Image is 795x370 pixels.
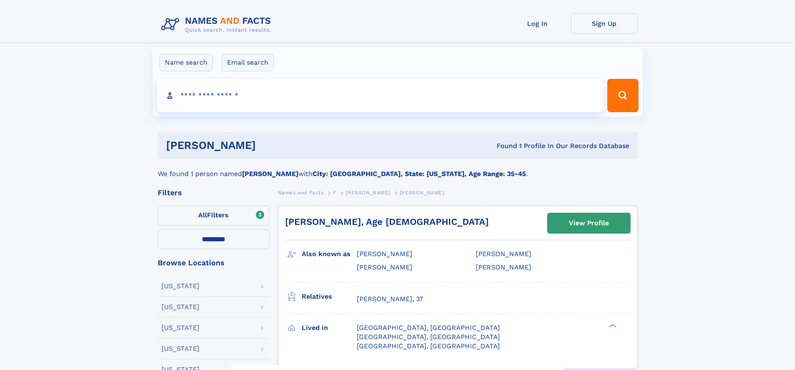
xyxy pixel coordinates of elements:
div: [US_STATE] [162,304,199,310]
label: Filters [158,206,270,226]
div: Found 1 Profile In Our Records Database [376,141,629,151]
input: search input [157,79,604,112]
h3: Also known as [302,247,357,261]
span: [PERSON_NAME] [476,263,531,271]
span: [PERSON_NAME] [357,250,412,258]
span: [PERSON_NAME] [476,250,531,258]
div: ❯ [607,323,617,328]
div: [US_STATE] [162,325,199,331]
span: [PERSON_NAME] [400,190,444,196]
a: F [333,187,336,198]
label: Email search [222,54,274,71]
a: [PERSON_NAME], 37 [357,294,423,304]
a: Names and Facts [278,187,324,198]
div: Filters [158,189,270,196]
b: [PERSON_NAME] [242,170,298,178]
a: [PERSON_NAME], Age [DEMOGRAPHIC_DATA] [285,216,489,227]
div: Browse Locations [158,259,270,267]
button: Search Button [607,79,638,112]
img: Logo Names and Facts [158,13,278,36]
h1: [PERSON_NAME] [166,140,376,151]
span: [PERSON_NAME] [346,190,390,196]
a: Sign Up [571,13,638,34]
h3: Relatives [302,289,357,304]
span: [GEOGRAPHIC_DATA], [GEOGRAPHIC_DATA] [357,333,500,341]
a: [PERSON_NAME] [346,187,390,198]
div: [US_STATE] [162,283,199,289]
div: We found 1 person named with . [158,159,638,179]
a: View Profile [548,213,630,233]
span: F [333,190,336,196]
label: Name search [159,54,213,71]
b: City: [GEOGRAPHIC_DATA], State: [US_STATE], Age Range: 35-45 [313,170,526,178]
span: [GEOGRAPHIC_DATA], [GEOGRAPHIC_DATA] [357,324,500,332]
span: [PERSON_NAME] [357,263,412,271]
span: [GEOGRAPHIC_DATA], [GEOGRAPHIC_DATA] [357,342,500,350]
a: Log In [504,13,571,34]
h3: Lived in [302,321,357,335]
span: All [198,211,207,219]
div: View Profile [569,214,609,233]
div: [US_STATE] [162,345,199,352]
